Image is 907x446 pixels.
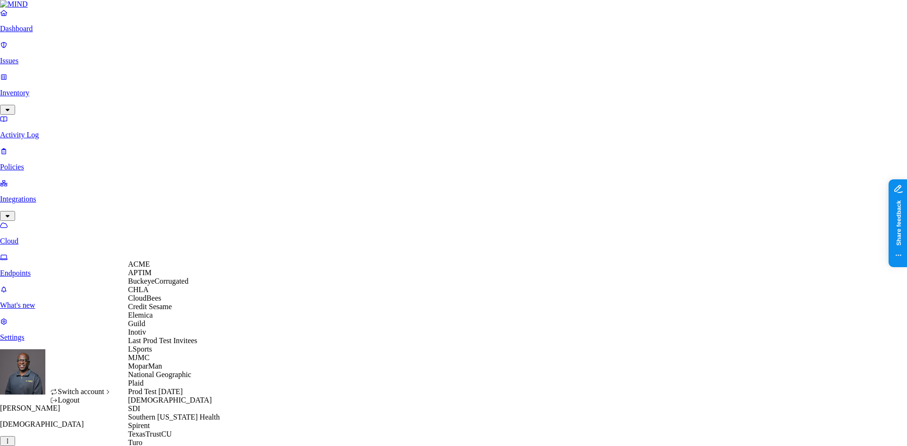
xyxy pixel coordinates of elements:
span: CloudBees [128,294,161,302]
span: National Geographic [128,370,191,379]
div: Logout [50,396,112,404]
span: Southern [US_STATE] Health [128,413,220,421]
span: MoparMan [128,362,162,370]
span: ACME [128,260,150,268]
span: Inotiv [128,328,146,336]
span: SDI [128,404,140,412]
span: BuckeyeCorrugated [128,277,188,285]
span: [DEMOGRAPHIC_DATA] [128,396,212,404]
span: Guild [128,320,145,328]
span: LSports [128,345,152,353]
span: MJMC [128,353,149,362]
span: Credit Sesame [128,303,172,311]
span: TexasTrustCU [128,430,172,438]
span: Switch account [58,387,104,396]
span: Spirent [128,421,150,429]
span: Prod Test [DATE] [128,387,183,396]
span: APTIM [128,269,152,277]
span: Last Prod Test Invitees [128,337,197,345]
span: Elemica [128,311,153,319]
span: CHLA [128,286,149,294]
span: Plaid [128,379,144,387]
